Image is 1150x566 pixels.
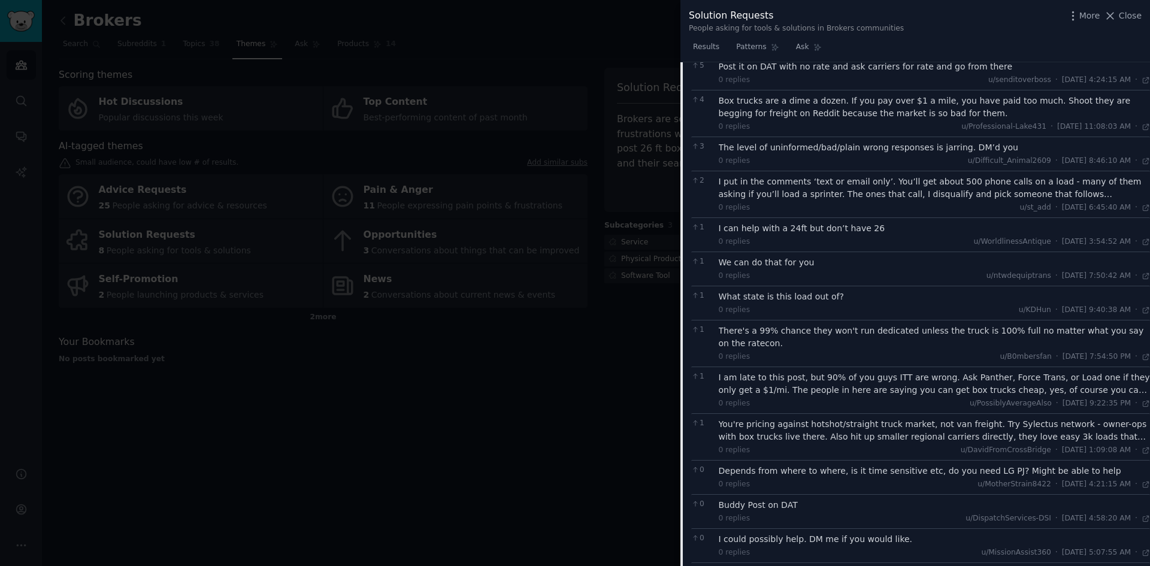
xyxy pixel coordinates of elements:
[689,23,904,34] div: People asking for tools & solutions in Brokers communities
[981,548,1051,556] span: u/MissionAssist360
[691,371,712,382] span: 1
[1020,203,1051,211] span: u/st_add
[1055,305,1058,316] span: ·
[978,480,1051,488] span: u/MotherStrain8422
[1062,513,1131,524] span: [DATE] 4:58:20 AM
[1000,352,1051,361] span: u/B0mbersfan
[1062,479,1131,490] span: [DATE] 4:21:15 AM
[961,446,1051,454] span: u/DavidFromCrossBridge
[691,325,712,335] span: 1
[968,156,1051,165] span: u/Difficult_Animal2609
[1062,237,1131,247] span: [DATE] 3:54:52 AM
[1135,202,1137,213] span: ·
[689,8,904,23] div: Solution Requests
[1135,237,1137,247] span: ·
[988,75,1051,84] span: u/senditoverboss
[1135,445,1137,456] span: ·
[1135,547,1137,558] span: ·
[1055,513,1058,524] span: ·
[1055,547,1058,558] span: ·
[1135,75,1137,86] span: ·
[691,141,712,152] span: 3
[691,465,712,476] span: 0
[1055,237,1058,247] span: ·
[1062,547,1131,558] span: [DATE] 5:07:55 AM
[1062,156,1131,167] span: [DATE] 8:46:10 AM
[961,122,1046,131] span: u/Professional-Lake431
[1055,75,1058,86] span: ·
[689,38,724,62] a: Results
[691,290,712,301] span: 1
[736,42,766,53] span: Patterns
[691,418,712,429] span: 1
[1056,398,1058,409] span: ·
[986,271,1051,280] span: u/ntwdequiptrans
[1135,479,1137,490] span: ·
[1062,202,1131,213] span: [DATE] 6:45:40 AM
[1062,445,1131,456] span: [DATE] 1:09:08 AM
[1063,398,1131,409] span: [DATE] 9:22:35 PM
[1079,10,1100,22] span: More
[1135,271,1137,282] span: ·
[693,42,719,53] span: Results
[1119,10,1142,22] span: Close
[1135,156,1137,167] span: ·
[1062,271,1131,282] span: [DATE] 7:50:42 AM
[796,42,809,53] span: Ask
[1019,305,1051,314] span: u/KDHun
[1051,122,1053,132] span: ·
[1135,305,1137,316] span: ·
[691,533,712,544] span: 0
[732,38,783,62] a: Patterns
[1104,10,1142,22] button: Close
[691,60,712,71] span: 5
[1135,398,1137,409] span: ·
[974,237,1051,246] span: u/WorldlinessAntique
[691,222,712,233] span: 1
[691,499,712,510] span: 0
[966,514,1051,522] span: u/DispatchServices-DSI
[1135,352,1137,362] span: ·
[1067,10,1100,22] button: More
[1055,202,1058,213] span: ·
[1056,352,1058,362] span: ·
[691,175,712,186] span: 2
[1055,479,1058,490] span: ·
[1055,445,1058,456] span: ·
[1057,122,1131,132] span: [DATE] 11:08:03 AM
[1062,305,1131,316] span: [DATE] 9:40:38 AM
[970,399,1052,407] span: u/PossiblyAverageAlso
[1055,156,1058,167] span: ·
[691,256,712,267] span: 1
[1055,271,1058,282] span: ·
[691,95,712,105] span: 4
[1062,75,1131,86] span: [DATE] 4:24:15 AM
[1135,513,1137,524] span: ·
[1135,122,1137,132] span: ·
[792,38,826,62] a: Ask
[1063,352,1131,362] span: [DATE] 7:54:50 PM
